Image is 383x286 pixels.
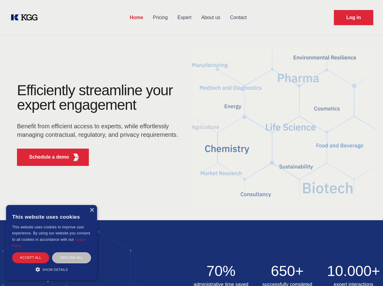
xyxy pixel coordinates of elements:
div: Show details [12,266,91,272]
img: KGG Fifth Element RED [192,39,376,214]
span: Show details [42,268,68,271]
a: Cookie Policy [12,238,86,247]
div: Close [89,208,94,213]
a: Home [125,10,148,25]
button: Schedule a demoKGG Fifth Element RED [17,149,89,166]
a: Request Demo [334,10,373,25]
a: About us [196,10,225,25]
img: KGG Fifth Element RED [72,153,80,161]
a: Contact [225,10,252,25]
div: Accept all [12,252,49,263]
div: This website uses cookies [12,210,91,224]
h1: Efficiently streamline your expert engagement [17,83,182,112]
p: Schedule a demo [29,153,69,161]
div: Decline all [52,252,91,263]
a: Pricing [148,10,173,25]
p: Benefit from efficient access to experts, while effortlessly managing contractual, regulatory, an... [17,122,182,139]
span: This website uses cookies to improve user experience. By using our website you consent to all coo... [12,225,90,242]
h2: 650+ [258,264,317,278]
a: Expert [173,10,196,25]
a: KOL Knowledge Platform: Talk to Key External Experts (KEE) [10,13,42,22]
h2: 70% [192,264,251,278]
